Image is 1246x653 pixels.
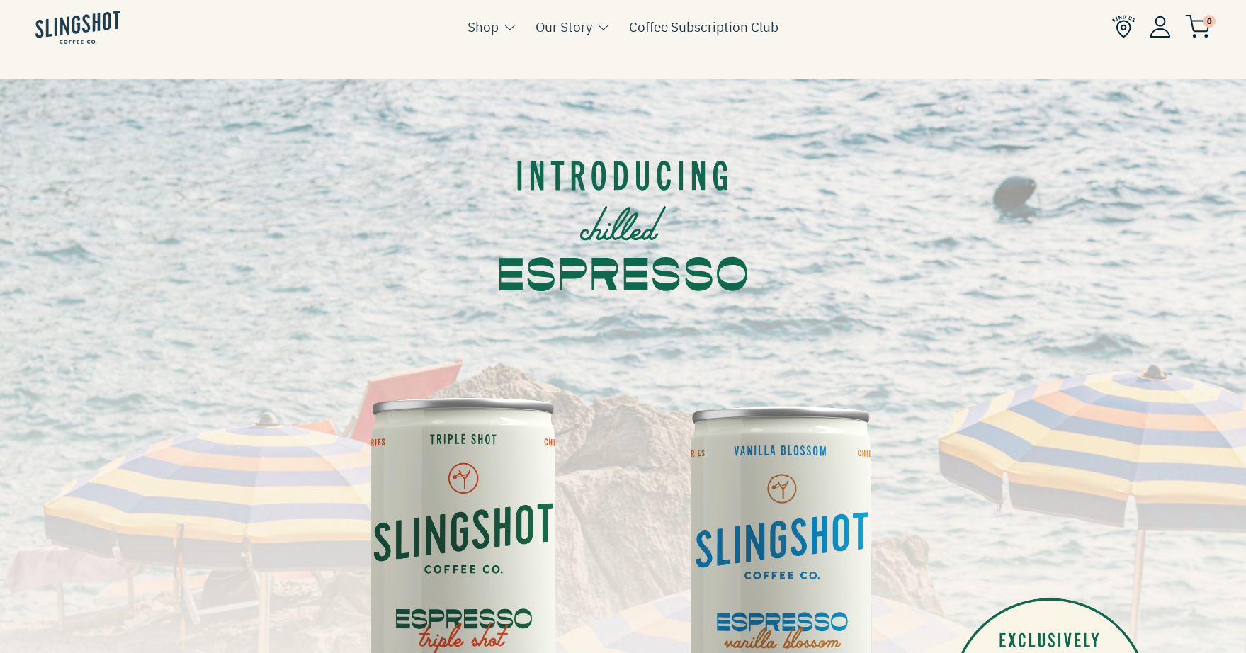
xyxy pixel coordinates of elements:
img: Find Us [1112,15,1135,38]
a: Shop [468,16,499,38]
a: Our Story [536,16,592,38]
img: intro.svg__PID:948df2cb-ef34-4dd7-a140-f54439bfbc6a [499,90,747,344]
img: cart [1185,15,1211,38]
a: Coffee Subscription Club [629,16,778,38]
img: Account [1150,16,1171,38]
span: 0 [1203,15,1216,28]
a: 0 [1185,18,1211,35]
